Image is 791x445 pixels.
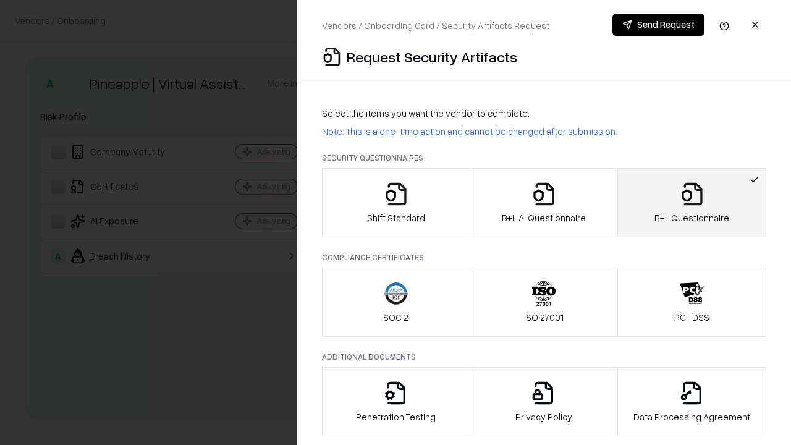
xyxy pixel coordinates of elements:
button: Data Processing Agreement [617,367,766,436]
button: Shift Standard [322,168,470,237]
p: Request Security Artifacts [347,47,517,67]
p: Penetration Testing [356,410,436,423]
button: Privacy Policy [470,367,619,436]
button: PCI-DSS [617,268,766,337]
p: PCI-DSS [674,311,709,324]
p: Data Processing Agreement [633,410,750,423]
p: Privacy Policy [515,410,572,423]
p: Note: This is a one-time action and cannot be changed after submission. [322,125,766,138]
button: B+L Questionnaire [617,168,766,237]
button: B+L AI Questionnaire [470,168,619,237]
button: SOC 2 [322,268,470,337]
p: ISO 27001 [524,311,564,324]
p: Select the items you want the vendor to complete: [322,107,766,120]
p: SOC 2 [383,311,408,324]
button: Send Request [612,14,704,36]
button: ISO 27001 [470,268,619,337]
button: Penetration Testing [322,367,470,436]
p: Compliance Certificates [322,252,766,263]
p: B+L Questionnaire [654,211,729,224]
p: Additional Documents [322,352,766,362]
p: B+L AI Questionnaire [502,211,586,224]
p: Security Questionnaires [322,153,766,163]
p: Shift Standard [367,211,425,224]
p: Vendors / Onboarding Card / Security Artifacts Request [322,19,549,32]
